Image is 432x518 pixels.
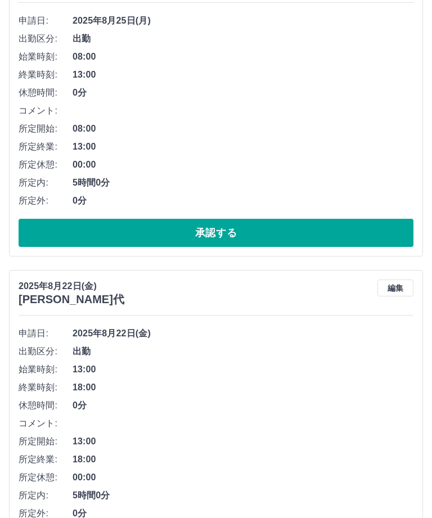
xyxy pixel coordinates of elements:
[19,68,73,82] span: 終業時刻:
[19,32,73,46] span: 出勤区分:
[73,122,413,136] span: 08:00
[19,435,73,448] span: 所定開始:
[73,50,413,64] span: 08:00
[19,14,73,28] span: 申請日:
[19,417,73,430] span: コメント:
[73,363,413,376] span: 13:00
[19,381,73,394] span: 終業時刻:
[19,399,73,412] span: 休憩時間:
[73,345,413,358] span: 出勤
[73,471,413,484] span: 00:00
[19,122,73,136] span: 所定開始:
[19,86,73,100] span: 休憩時間:
[19,50,73,64] span: 始業時刻:
[73,489,413,502] span: 5時間0分
[19,194,73,208] span: 所定外:
[19,471,73,484] span: 所定休憩:
[19,363,73,376] span: 始業時刻:
[73,158,413,172] span: 00:00
[19,327,73,340] span: 申請日:
[73,194,413,208] span: 0分
[73,327,413,340] span: 2025年8月22日(金)
[73,399,413,412] span: 0分
[73,68,413,82] span: 13:00
[19,293,124,306] h3: [PERSON_NAME]代
[73,381,413,394] span: 18:00
[73,176,413,190] span: 5時間0分
[73,140,413,154] span: 13:00
[73,86,413,100] span: 0分
[19,158,73,172] span: 所定休憩:
[73,435,413,448] span: 13:00
[19,280,124,293] p: 2025年8月22日(金)
[19,176,73,190] span: 所定内:
[19,489,73,502] span: 所定内:
[19,219,413,247] button: 承認する
[73,453,413,466] span: 18:00
[19,104,73,118] span: コメント:
[73,14,413,28] span: 2025年8月25日(月)
[19,453,73,466] span: 所定終業:
[19,140,73,154] span: 所定終業:
[19,345,73,358] span: 出勤区分:
[377,280,413,296] button: 編集
[73,32,413,46] span: 出勤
